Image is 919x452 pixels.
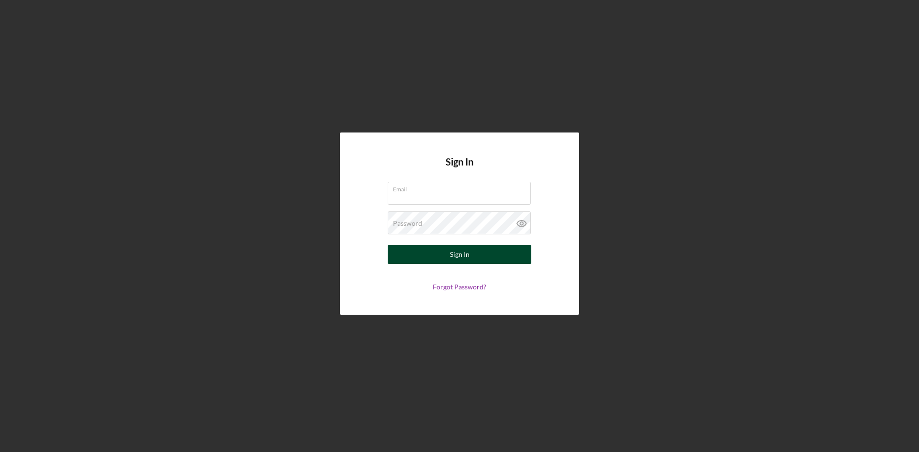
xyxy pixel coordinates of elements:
[393,182,531,193] label: Email
[450,245,470,264] div: Sign In
[388,245,531,264] button: Sign In
[433,283,486,291] a: Forgot Password?
[446,156,473,182] h4: Sign In
[393,220,422,227] label: Password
